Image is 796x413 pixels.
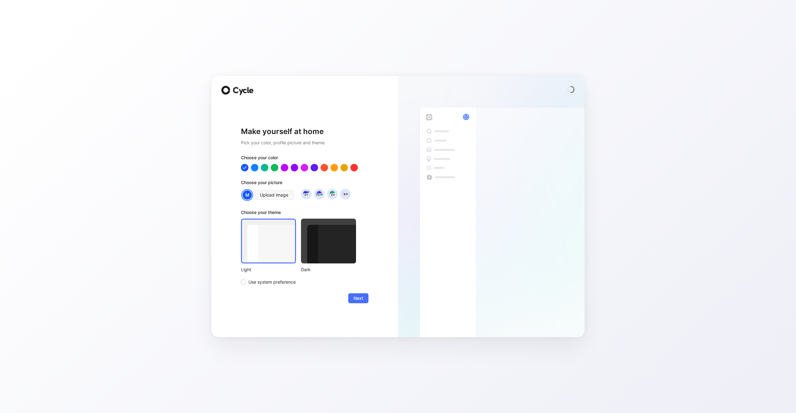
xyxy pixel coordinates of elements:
[255,190,294,200] button: Upload image
[260,191,288,199] span: Upload image
[242,190,252,200] div: M
[301,266,356,273] div: Dark
[315,190,323,198] img: avatar
[241,266,296,273] div: Light
[302,190,310,198] img: avatar
[426,114,432,120] img: workspace-default-logo-wX5zAyuM.png
[464,114,469,119] div: M
[241,154,368,164] div: Choose your color
[341,190,349,198] img: avatar
[348,293,368,303] button: Next
[354,295,363,302] span: Next
[248,278,296,286] span: Use system preference
[241,179,368,189] div: Choose your picture
[241,127,368,137] h1: Make yourself at home
[241,209,356,219] div: Choose your theme
[328,190,336,198] img: avatar
[241,139,368,146] h2: Pick your color, profile picture and theme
